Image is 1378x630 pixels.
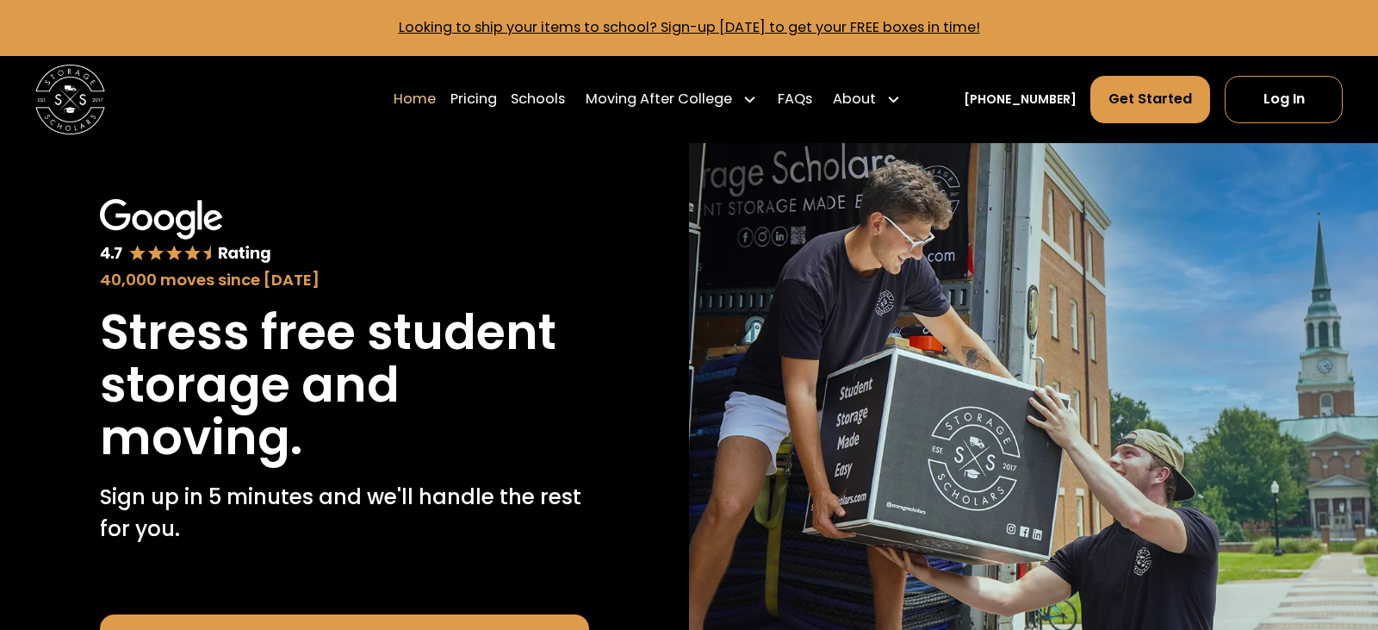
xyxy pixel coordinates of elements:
[833,89,876,109] div: About
[778,75,812,124] a: FAQs
[100,306,589,465] h1: Stress free student storage and moving.
[1225,76,1344,123] a: Log In
[100,482,589,545] p: Sign up in 5 minutes and we'll handle the rest for you.
[394,75,436,124] a: Home
[586,89,732,109] div: Moving After College
[35,65,105,134] img: Storage Scholars main logo
[1090,76,1211,123] a: Get Started
[964,90,1077,109] a: [PHONE_NUMBER]
[511,75,565,124] a: Schools
[100,199,271,265] img: Google 4.7 star rating
[100,268,589,291] div: 40,000 moves since [DATE]
[450,75,497,124] a: Pricing
[399,17,980,37] a: Looking to ship your items to school? Sign-up [DATE] to get your FREE boxes in time!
